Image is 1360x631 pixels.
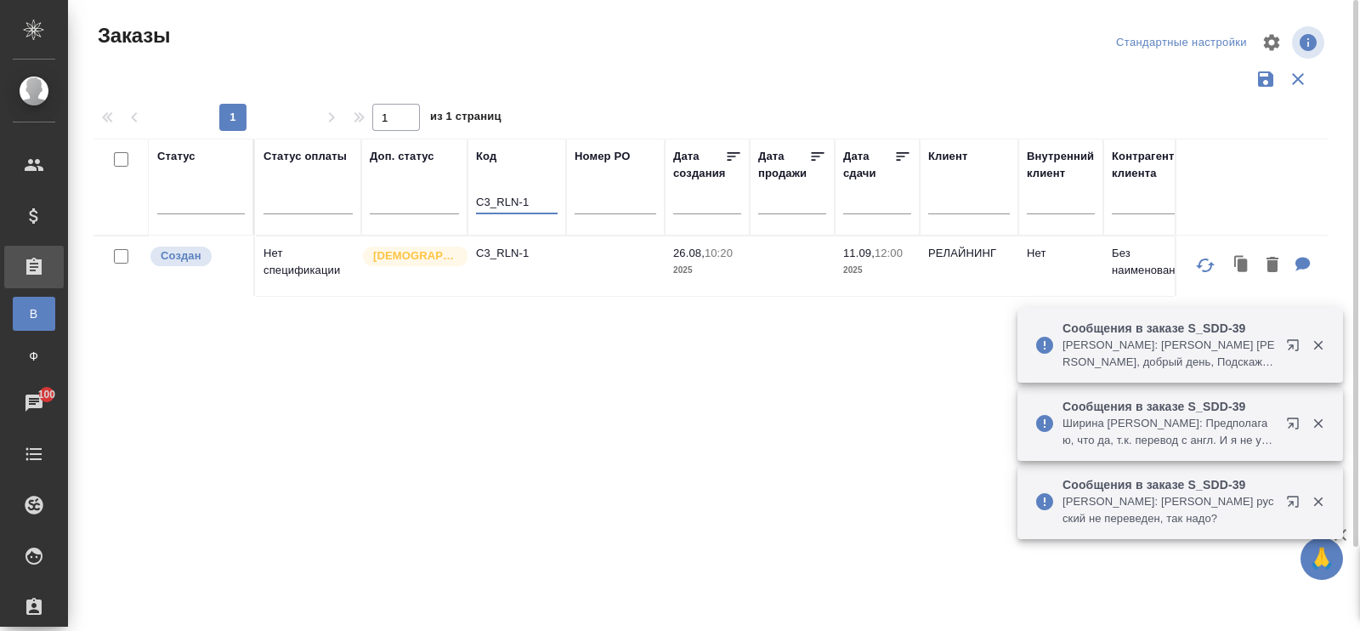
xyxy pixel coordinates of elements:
[1226,248,1258,283] button: Клонировать
[875,247,903,259] p: 12:00
[1251,22,1292,63] span: Настроить таблицу
[673,247,705,259] p: 26.08,
[93,22,170,49] span: Заказы
[1292,26,1328,59] span: Посмотреть информацию
[1062,415,1275,449] p: Ширина [PERSON_NAME]: Предполагаю, что да, т.к. перевод с англ. И я не учла, что по-хорошему нужн...
[1027,148,1095,182] div: Внутренний клиент
[161,247,201,264] p: Создан
[263,148,347,165] div: Статус оплаты
[758,148,809,182] div: Дата продажи
[370,148,434,165] div: Доп. статус
[21,305,47,322] span: В
[1249,63,1282,95] button: Сохранить фильтры
[1300,494,1335,509] button: Закрыть
[928,148,967,165] div: Клиент
[476,148,496,165] div: Код
[673,262,741,279] p: 2025
[843,247,875,259] p: 11.09,
[21,348,47,365] span: Ф
[843,262,911,279] p: 2025
[1062,493,1275,527] p: [PERSON_NAME]: [PERSON_NAME] русский не переведен, так надо?
[28,386,66,403] span: 100
[430,106,501,131] span: из 1 страниц
[1276,485,1317,526] button: Открыть в новой вкладке
[843,148,894,182] div: Дата сдачи
[255,236,361,296] td: Нет спецификации
[1112,148,1193,182] div: Контрагент клиента
[149,245,245,268] div: Выставляется автоматически при создании заказа
[1300,416,1335,431] button: Закрыть
[1258,248,1287,283] button: Удалить
[13,339,55,373] a: Ф
[1027,245,1095,262] p: Нет
[1062,398,1275,415] p: Сообщения в заказе S_SDD-39
[1062,320,1275,337] p: Сообщения в заказе S_SDD-39
[673,148,725,182] div: Дата создания
[1112,245,1193,279] p: Без наименования
[1276,406,1317,447] button: Открыть в новой вкладке
[13,297,55,331] a: В
[1185,245,1226,286] button: Обновить
[705,247,733,259] p: 10:20
[928,245,1010,262] p: РЕЛАЙНИНГ
[1300,338,1335,353] button: Закрыть
[1062,476,1275,493] p: Сообщения в заказе S_SDD-39
[4,382,64,424] a: 100
[373,247,458,264] p: [DEMOGRAPHIC_DATA]
[1112,30,1251,56] div: split button
[575,148,630,165] div: Номер PO
[157,148,195,165] div: Статус
[1062,337,1275,371] p: [PERSON_NAME]: [PERSON_NAME] [PERSON_NAME], добрый день, Подскажите, пожалуйста, успели ли уже пе...
[476,245,558,262] p: C3_RLN-1
[1282,63,1314,95] button: Сбросить фильтры
[1276,328,1317,369] button: Открыть в новой вкладке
